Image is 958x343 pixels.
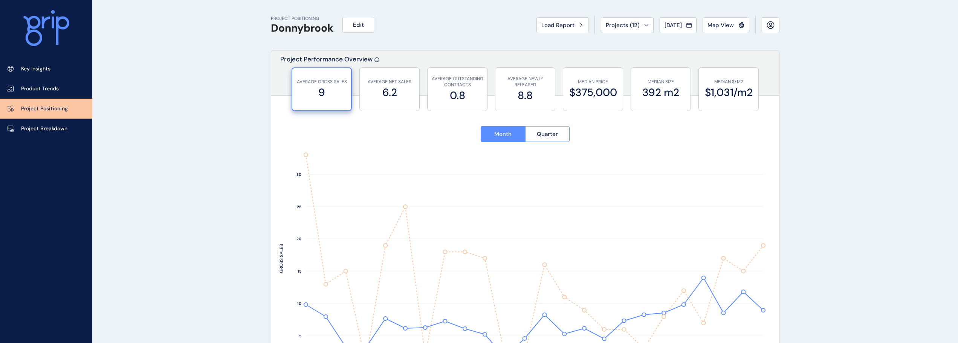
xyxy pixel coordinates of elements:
p: Project Positioning [21,105,68,113]
label: 9 [296,85,347,100]
button: [DATE] [660,17,697,33]
button: Load Report [536,17,588,33]
text: 5 [299,334,301,338]
p: Project Performance Overview [280,55,373,95]
span: Load Report [541,21,574,29]
span: Map View [707,21,734,29]
text: 10 [297,301,301,306]
label: $1,031/m2 [703,85,755,100]
text: 15 [298,269,301,274]
button: Map View [703,17,749,33]
p: Key Insights [21,65,50,73]
h1: Donnybrook [271,22,333,35]
p: AVERAGE GROSS SALES [296,79,347,85]
button: Quarter [525,126,570,142]
p: MEDIAN PRICE [567,79,619,85]
p: AVERAGE OUTSTANDING CONTRACTS [431,76,483,88]
p: MEDIAN $/M2 [703,79,755,85]
span: Quarter [537,130,558,138]
span: Edit [353,21,364,29]
label: 8.8 [499,88,551,103]
button: Edit [342,17,374,33]
p: Product Trends [21,85,59,93]
label: 0.8 [431,88,483,103]
p: Project Breakdown [21,125,67,133]
text: 20 [296,236,301,241]
label: 6.2 [364,85,416,100]
text: 30 [296,172,301,177]
label: 392 m2 [635,85,687,100]
label: $375,000 [567,85,619,100]
span: Month [494,130,512,138]
p: PROJECT POSITIONING [271,15,333,22]
button: Projects (12) [601,17,654,33]
span: Projects ( 12 ) [606,21,640,29]
text: GROSS SALES [278,244,284,273]
p: AVERAGE NEWLY RELEASED [499,76,551,88]
span: [DATE] [665,21,682,29]
button: Month [481,126,525,142]
text: 25 [297,204,301,209]
p: AVERAGE NET SALES [364,79,416,85]
p: MEDIAN SIZE [635,79,687,85]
